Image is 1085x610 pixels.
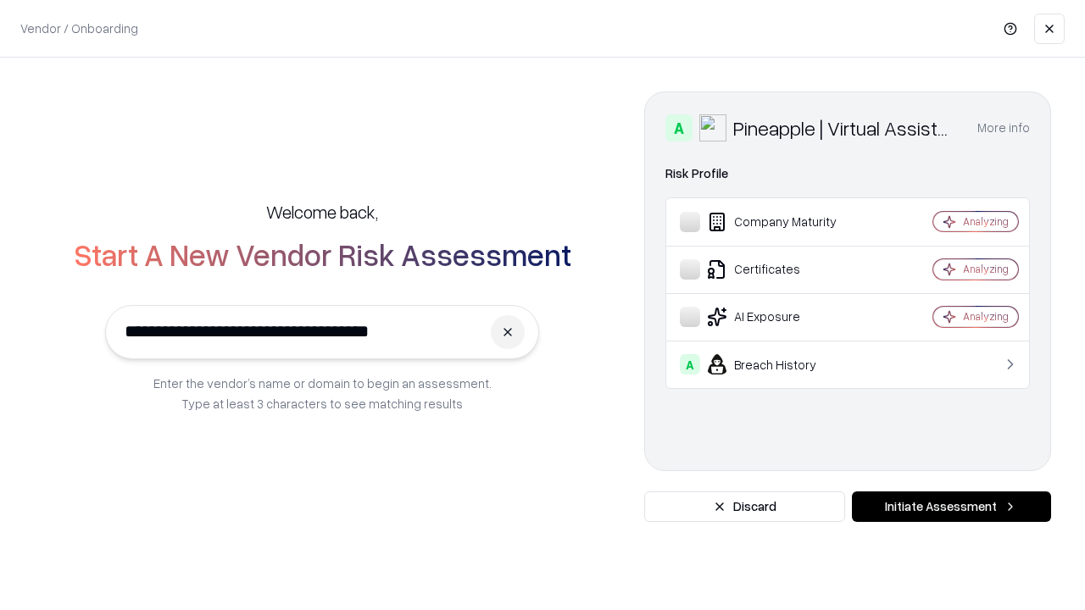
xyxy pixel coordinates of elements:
h5: Welcome back, [266,200,378,224]
button: Discard [644,491,845,522]
div: AI Exposure [680,307,882,327]
div: Company Maturity [680,212,882,232]
p: Vendor / Onboarding [20,19,138,37]
div: Analyzing [963,214,1009,229]
div: Pineapple | Virtual Assistant Agency [733,114,957,141]
div: Breach History [680,354,882,374]
div: Analyzing [963,309,1009,324]
button: Initiate Assessment [852,491,1051,522]
div: Certificates [680,259,882,280]
div: Analyzing [963,262,1009,276]
div: A [680,354,700,374]
img: Pineapple | Virtual Assistant Agency [699,114,726,141]
button: More info [977,113,1030,143]
h2: Start A New Vendor Risk Assessment [74,237,571,271]
div: A [665,114,693,141]
p: Enter the vendor’s name or domain to begin an assessment. Type at least 3 characters to see match... [153,373,492,413]
div: Risk Profile [665,164,1030,184]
